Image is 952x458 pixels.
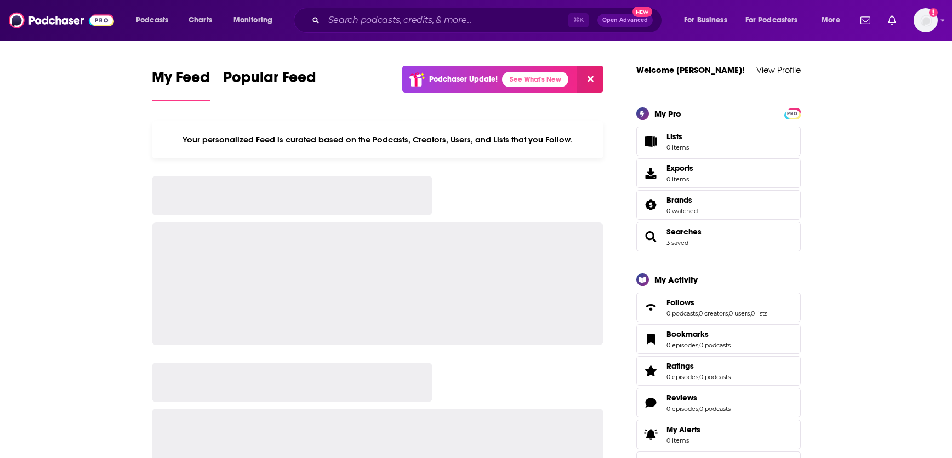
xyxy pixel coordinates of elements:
span: PRO [786,110,799,118]
a: Charts [181,12,219,29]
a: PRO [786,108,799,117]
div: Your personalized Feed is curated based on the Podcasts, Creators, Users, and Lists that you Follow. [152,121,604,158]
span: Lists [666,131,682,141]
a: Bookmarks [666,329,731,339]
img: Podchaser - Follow, Share and Rate Podcasts [9,10,114,31]
span: My Feed [152,68,210,93]
p: Podchaser Update! [429,75,498,84]
a: 0 podcasts [699,373,731,381]
a: 0 users [729,310,750,317]
div: My Activity [654,274,698,285]
a: Brands [640,197,662,213]
a: 0 podcasts [699,341,731,349]
a: Searches [640,229,662,244]
span: , [750,310,751,317]
span: , [698,341,699,349]
span: My Alerts [666,425,700,434]
span: , [728,310,729,317]
span: Podcasts [136,13,168,28]
span: More [822,13,840,28]
div: My Pro [654,108,681,119]
span: Popular Feed [223,68,316,93]
button: open menu [226,12,287,29]
span: 0 items [666,437,700,444]
span: Brands [666,195,692,205]
span: New [632,7,652,17]
a: See What's New [502,72,568,87]
a: Show notifications dropdown [883,11,900,30]
a: Exports [636,158,801,188]
svg: Add a profile image [929,8,938,17]
img: User Profile [914,8,938,32]
span: , [698,405,699,413]
a: Lists [636,127,801,156]
span: 0 items [666,144,689,151]
a: Bookmarks [640,331,662,347]
span: , [698,373,699,381]
a: Brands [666,195,698,205]
span: Ratings [666,361,694,371]
span: For Podcasters [745,13,798,28]
span: Charts [189,13,212,28]
a: Popular Feed [223,68,316,101]
a: Reviews [640,395,662,410]
span: , [698,310,699,317]
a: Show notifications dropdown [856,11,875,30]
a: Ratings [640,363,662,379]
span: Monitoring [233,13,272,28]
a: 3 saved [666,239,688,247]
a: 0 episodes [666,341,698,349]
a: Ratings [666,361,731,371]
span: Ratings [636,356,801,386]
span: Reviews [636,388,801,417]
a: Searches [666,227,702,237]
a: 0 podcasts [666,310,698,317]
span: ⌘ K [568,13,589,27]
span: Follows [636,293,801,322]
button: Show profile menu [914,8,938,32]
span: Searches [636,222,801,251]
a: View Profile [756,65,801,75]
span: Logged in as mdaniels [914,8,938,32]
button: Open AdvancedNew [597,14,653,27]
a: 0 creators [699,310,728,317]
span: Follows [666,297,694,307]
a: My Feed [152,68,210,101]
span: Exports [666,163,693,173]
a: Follows [666,297,767,307]
button: open menu [676,12,741,29]
a: 0 lists [751,310,767,317]
span: Open Advanced [602,18,648,23]
span: Bookmarks [636,324,801,354]
span: Bookmarks [666,329,709,339]
a: 0 podcasts [699,405,731,413]
a: 0 watched [666,207,698,215]
a: Welcome [PERSON_NAME]! [636,65,745,75]
input: Search podcasts, credits, & more... [324,12,568,29]
span: 0 items [666,175,693,183]
div: Search podcasts, credits, & more... [304,8,672,33]
button: open menu [814,12,854,29]
button: open menu [128,12,183,29]
a: Reviews [666,393,731,403]
a: My Alerts [636,420,801,449]
button: open menu [738,12,814,29]
span: Exports [640,165,662,181]
a: 0 episodes [666,373,698,381]
span: Brands [636,190,801,220]
span: Lists [666,131,689,141]
span: For Business [684,13,727,28]
span: Lists [640,134,662,149]
a: Follows [640,300,662,315]
span: Reviews [666,393,697,403]
a: 0 episodes [666,405,698,413]
span: My Alerts [640,427,662,442]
